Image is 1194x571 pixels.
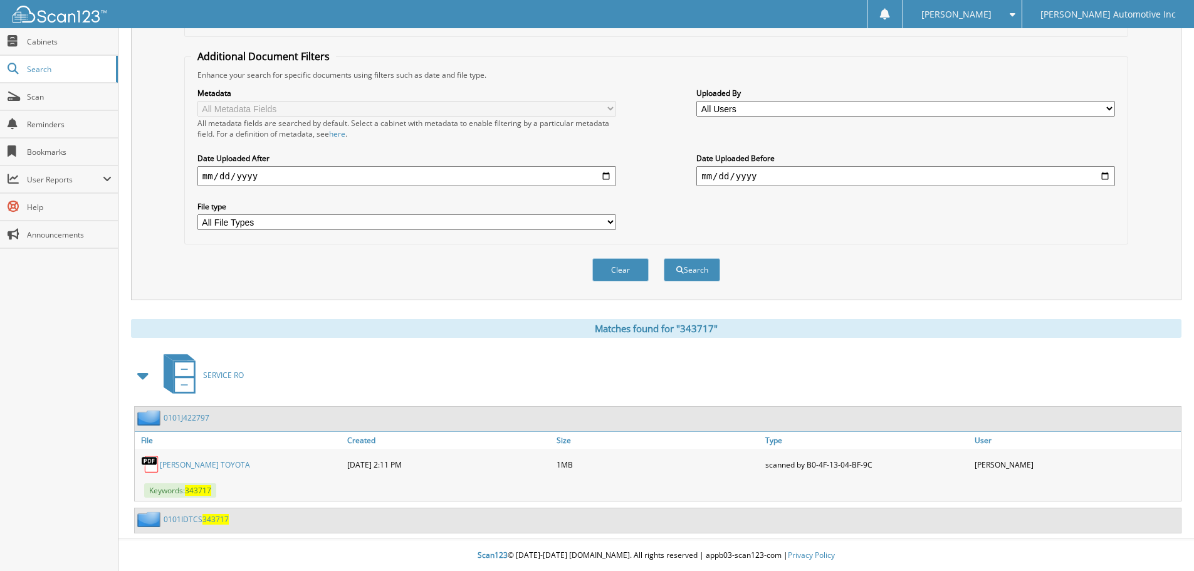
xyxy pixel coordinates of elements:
[971,432,1181,449] a: User
[203,370,244,380] span: SERVICE RO
[762,452,971,477] div: scanned by B0-4F-13-04-BF-9C
[344,432,553,449] a: Created
[592,258,649,281] button: Clear
[27,147,112,157] span: Bookmarks
[329,128,345,139] a: here
[164,412,209,423] a: 0101J422797
[160,459,250,470] a: [PERSON_NAME] TOYOTA
[191,50,336,63] legend: Additional Document Filters
[27,36,112,47] span: Cabinets
[197,201,616,212] label: File type
[197,88,616,98] label: Metadata
[553,432,763,449] a: Size
[197,153,616,164] label: Date Uploaded After
[27,229,112,240] span: Announcements
[27,202,112,212] span: Help
[185,485,211,496] span: 343717
[696,88,1115,98] label: Uploaded By
[971,452,1181,477] div: [PERSON_NAME]
[164,514,229,525] a: 0101IDTCS343717
[156,350,244,400] a: SERVICE RO
[135,432,344,449] a: File
[696,166,1115,186] input: end
[478,550,508,560] span: Scan123
[118,540,1194,571] div: © [DATE]-[DATE] [DOMAIN_NAME]. All rights reserved | appb03-scan123-com |
[921,11,992,18] span: [PERSON_NAME]
[137,511,164,527] img: folder2.png
[131,319,1181,338] div: Matches found for "343717"
[27,64,110,75] span: Search
[137,410,164,426] img: folder2.png
[13,6,107,23] img: scan123-logo-white.svg
[202,514,229,525] span: 343717
[788,550,835,560] a: Privacy Policy
[27,119,112,130] span: Reminders
[27,92,112,102] span: Scan
[762,432,971,449] a: Type
[197,166,616,186] input: start
[191,70,1121,80] div: Enhance your search for specific documents using filters such as date and file type.
[664,258,720,281] button: Search
[553,452,763,477] div: 1MB
[344,452,553,477] div: [DATE] 2:11 PM
[141,455,160,474] img: PDF.png
[197,118,616,139] div: All metadata fields are searched by default. Select a cabinet with metadata to enable filtering b...
[696,153,1115,164] label: Date Uploaded Before
[144,483,216,498] span: Keywords:
[1040,11,1176,18] span: [PERSON_NAME] Automotive Inc
[27,174,103,185] span: User Reports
